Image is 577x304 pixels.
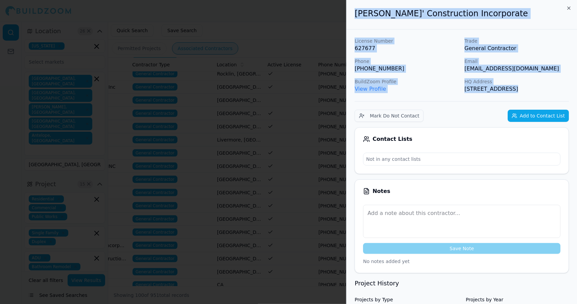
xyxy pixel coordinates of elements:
p: No notes added yet [363,258,560,265]
button: Mark Do Not Contact [355,110,424,122]
p: Email [464,58,569,65]
h3: Project History [355,279,569,288]
p: Phone [355,58,459,65]
h4: Projects by Year [466,296,569,303]
button: Add to Contact List [508,110,569,122]
a: View Profile [355,86,386,92]
p: [EMAIL_ADDRESS][DOMAIN_NAME] [464,65,569,73]
h2: [PERSON_NAME]' Construction Incorporate [355,8,569,19]
p: HQ Address [464,78,569,85]
div: Notes [363,188,560,195]
div: Contact Lists [363,136,560,143]
p: Not in any contact lists [363,153,560,165]
p: General Contractor [464,44,569,52]
p: BuildZoom Profile [355,78,459,85]
p: [STREET_ADDRESS] [464,85,569,93]
p: 627677 [355,44,459,52]
p: [PHONE_NUMBER] [355,65,459,73]
p: License Number [355,38,459,44]
p: Trade [464,38,569,44]
h4: Projects by Type [355,296,458,303]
